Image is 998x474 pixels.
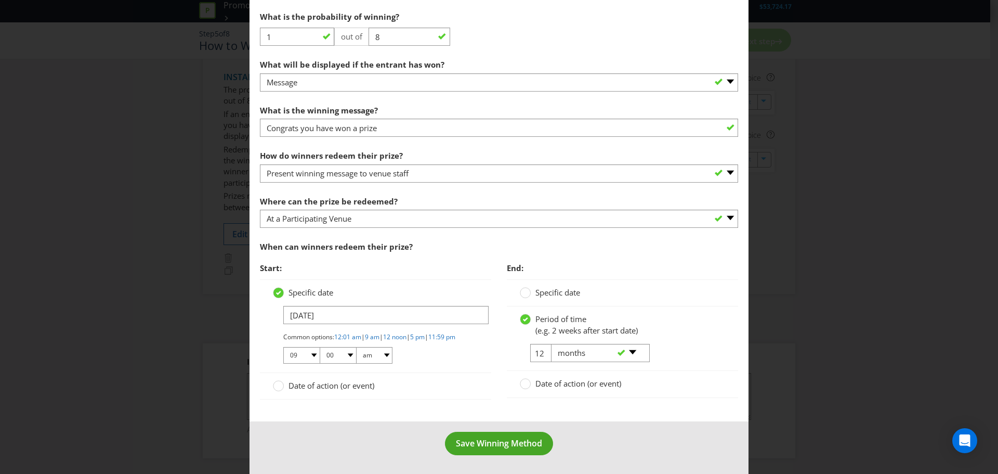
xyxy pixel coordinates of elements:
a: 12:01 am [334,332,361,341]
span: Start: [260,263,282,273]
span: End: [507,263,523,273]
span: Specific date [288,287,333,298]
span: | [406,332,410,341]
div: What is the probability of winning? [260,6,738,28]
span: out of [334,28,369,46]
a: 5 pm [410,332,425,341]
span: Common options: [283,332,334,341]
span: Where can the prize be redeemed? [260,196,398,207]
div: Open Intercom Messenger [952,428,977,453]
span: How do winners redeem their prize? [260,150,403,161]
span: | [425,332,428,341]
span: (e.g. 2 weeks after start date) [535,325,638,336]
span: Save Winning Method [456,438,542,449]
input: DD/MM/YY [283,306,489,324]
span: Date of action (or event) [535,378,621,389]
span: Period of time [535,314,586,324]
a: 11:59 pm [428,332,455,341]
span: | [361,332,365,341]
a: 9 am [365,332,379,341]
span: When can winners redeem their prize? [260,241,413,252]
span: What will be displayed if the entrant has won? [260,59,444,70]
button: Save Winning Method [445,432,553,455]
span: | [379,332,383,341]
span: What is the winning message? [260,105,378,116]
span: Specific date [535,287,580,298]
span: Date of action (or event) [288,380,374,391]
a: 12 noon [383,332,406,341]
